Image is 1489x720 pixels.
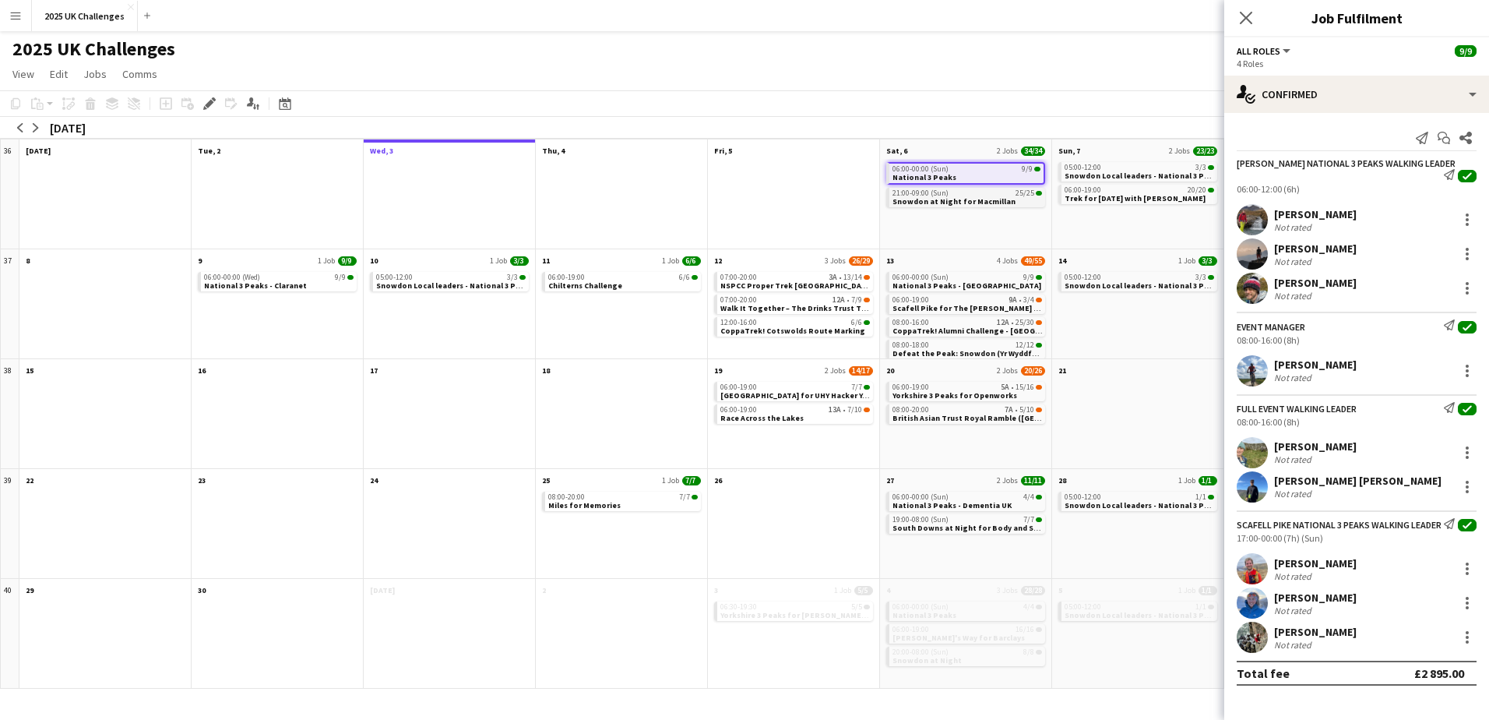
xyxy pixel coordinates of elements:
div: [PERSON_NAME] [1274,358,1357,372]
div: 17:00-00:00 (7h) (Sun) [1237,532,1477,544]
span: 12A [833,296,845,304]
span: 20/20 [1208,188,1214,192]
span: Tue, 2 [198,146,220,156]
span: 13/14 [843,274,862,281]
span: 9/9 [1023,274,1034,281]
span: 12:00-16:00 [720,319,757,326]
span: 9/9 [338,256,357,266]
span: 1 Job [490,256,507,266]
div: Total fee [1237,665,1290,681]
span: 05:00-12:00 [1065,493,1101,501]
span: 1/1 [1195,493,1206,501]
span: National 3 Peaks [892,610,956,620]
span: 18 [542,365,550,376]
span: 1/1 [1199,476,1217,485]
h3: Job Fulfilment [1224,8,1489,28]
a: View [6,64,40,84]
span: 25 [542,475,550,485]
div: 08:00-16:00 (8h) [1237,416,1477,428]
span: 21 [1058,365,1066,376]
span: Chilterns Challenge [548,281,622,291]
span: 7/10 [864,408,870,412]
span: 05:00-12:00 [1065,164,1101,171]
span: 13 [886,256,894,266]
span: 3/3 [1195,164,1206,171]
span: 1 Job [662,475,679,485]
span: 12/12 [1016,341,1034,349]
span: Race Across the Lakes [720,413,804,423]
span: 15 [26,365,33,376]
span: 7/10 [847,406,862,414]
div: [PERSON_NAME] National 3 Peaks Walking Leader [1237,157,1456,169]
span: 1/1 [1199,586,1217,595]
span: Snowdon Local leaders - National 3 Peaks - Dementia UK [1065,500,1277,510]
span: 16 [198,365,206,376]
span: 4 [886,585,890,595]
span: Wed, 3 [370,146,393,156]
span: 49/55 [1021,256,1045,266]
span: British Asian Trust Royal Ramble (London) [892,413,1103,423]
span: 2 [542,585,546,595]
span: 2 Jobs [1169,146,1190,156]
span: [DATE] [370,585,395,595]
span: 2 Jobs [997,475,1018,485]
span: 26 [714,475,722,485]
span: 3/3 [1195,274,1206,281]
div: £2 895.00 [1414,665,1464,681]
span: 20/26 [1021,366,1045,376]
div: 37 [1,249,19,359]
div: [PERSON_NAME] [1274,591,1357,605]
span: 12 [714,256,722,266]
span: 5 [1058,585,1062,595]
span: 1 Job [834,585,851,595]
span: Snowdon Local leaders - National 3 Peaks [1065,281,1222,291]
div: • [892,406,1042,414]
span: 7/7 [1023,516,1034,524]
span: Edit [50,67,68,81]
span: 3/3 [1199,256,1217,266]
span: 4/4 [1023,493,1034,501]
span: 17 [370,365,378,376]
span: 9/9 [1034,167,1040,171]
span: 24 [370,475,378,485]
span: CoppaTrek! Cotswolds Route Marking [720,326,865,336]
span: 15/16 [1036,385,1042,390]
a: Jobs [77,64,113,84]
span: Peak District for UHY Hacker Young [720,390,882,401]
span: 06:00-00:00 (Sun) [892,165,949,173]
span: 29 [26,585,33,595]
span: 16/16 [1016,626,1034,634]
span: CoppaTrek! Alumni Challenge - Cotswolds [892,326,1089,336]
span: 3/4 [1023,296,1034,304]
span: 5/10 [1036,408,1042,412]
div: [PERSON_NAME] [1274,242,1357,256]
span: 8/8 [1023,648,1034,656]
div: Scafell Pike National 3 Peaks Walking Leader [1237,519,1441,531]
span: 9/9 [1036,275,1042,280]
span: 2 Jobs [997,365,1018,376]
a: Edit [44,64,74,84]
span: 6/6 [682,256,701,266]
span: 34/34 [1021,146,1045,156]
span: 19:00-08:00 (Sun) [892,516,949,524]
span: Scafell Pike for The Natalie Kate Moss Trust [892,303,1118,313]
span: Sat, 6 [886,146,907,156]
span: Comms [122,67,157,81]
div: [PERSON_NAME] [1274,556,1357,570]
span: 06:00-19:00 [720,406,757,414]
div: • [720,274,870,281]
span: 9A [1009,296,1017,304]
div: Not rated [1274,605,1315,616]
span: 14 [1058,256,1066,266]
span: Yorkshire 3 Peaks for Hamilton Insurance Group [720,610,927,620]
div: • [720,406,870,414]
button: 2025 UK Challenges [32,1,138,31]
span: 6/6 [864,320,870,325]
span: National 3 Peaks [892,172,956,182]
span: Snowdon Local leaders - National 3 Peaks - Claranet [376,281,572,291]
span: 06:00-19:00 [548,274,585,281]
span: 3 Jobs [997,585,1018,595]
span: 08:00-16:00 [892,319,929,326]
span: Fri, 5 [714,146,732,156]
span: 27 [886,475,894,485]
